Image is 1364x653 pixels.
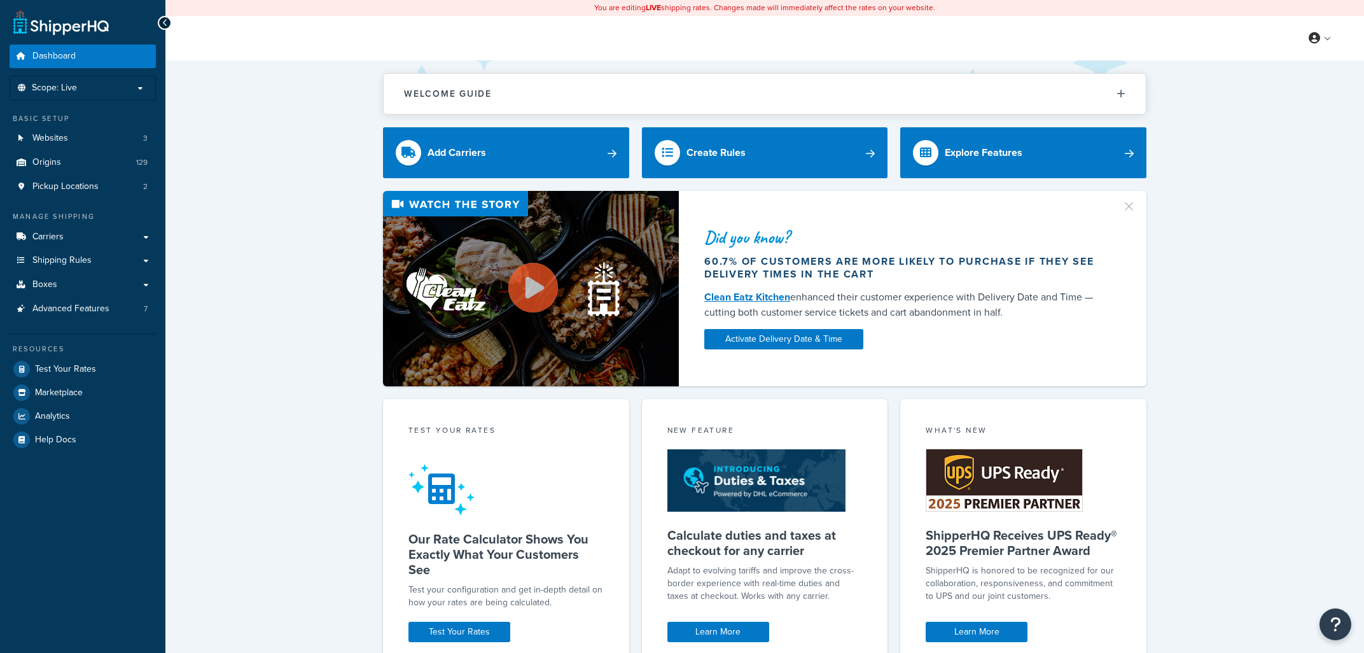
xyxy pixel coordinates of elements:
[408,425,604,439] div: Test your rates
[10,175,156,199] a: Pickup Locations2
[408,622,510,642] a: Test Your Rates
[10,297,156,321] li: Advanced Features
[32,304,109,314] span: Advanced Features
[10,151,156,174] a: Origins129
[686,144,746,162] div: Create Rules
[926,565,1121,603] p: ShipperHQ is honored to be recognized for our collaboration, responsiveness, and commitment to UP...
[10,225,156,249] a: Carriers
[646,2,661,13] b: LIVE
[945,144,1022,162] div: Explore Features
[704,255,1106,281] div: 60.7% of customers are more likely to purchase if they see delivery times in the cart
[900,127,1146,178] a: Explore Features
[32,255,92,266] span: Shipping Rules
[35,388,83,398] span: Marketplace
[143,133,148,144] span: 3
[10,428,156,451] a: Help Docs
[704,228,1106,246] div: Did you know?
[704,290,1106,320] div: enhanced their customer experience with Delivery Date and Time — cutting both customer service ti...
[10,273,156,297] a: Boxes
[926,425,1121,439] div: What's New
[35,411,70,422] span: Analytics
[667,528,863,558] h5: Calculate duties and taxes at checkout for any carrier
[667,565,863,603] p: Adapt to evolving tariffs and improve the cross-border experience with real-time duties and taxes...
[35,364,96,375] span: Test Your Rates
[10,381,156,404] a: Marketplace
[10,297,156,321] a: Advanced Features7
[10,358,156,381] a: Test Your Rates
[1319,608,1351,640] button: Open Resource Center
[10,249,156,272] a: Shipping Rules
[10,405,156,428] a: Analytics
[10,211,156,222] div: Manage Shipping
[32,51,76,62] span: Dashboard
[428,144,486,162] div: Add Carriers
[32,133,68,144] span: Websites
[32,279,57,290] span: Boxes
[32,232,64,242] span: Carriers
[32,157,61,168] span: Origins
[144,304,148,314] span: 7
[35,435,76,446] span: Help Docs
[404,89,492,99] h2: Welcome Guide
[704,290,790,304] a: Clean Eatz Kitchen
[408,531,604,577] h5: Our Rate Calculator Shows You Exactly What Your Customers See
[667,425,863,439] div: New Feature
[383,191,679,386] img: Video thumbnail
[136,157,148,168] span: 129
[10,113,156,124] div: Basic Setup
[10,344,156,355] div: Resources
[10,151,156,174] li: Origins
[642,127,888,178] a: Create Rules
[32,181,99,192] span: Pickup Locations
[667,622,769,642] a: Learn More
[143,181,148,192] span: 2
[383,127,629,178] a: Add Carriers
[10,175,156,199] li: Pickup Locations
[10,127,156,150] a: Websites3
[10,45,156,68] a: Dashboard
[704,329,863,349] a: Activate Delivery Date & Time
[408,584,604,609] div: Test your configuration and get in-depth detail on how your rates are being calculated.
[10,127,156,150] li: Websites
[384,74,1146,114] button: Welcome Guide
[32,83,77,94] span: Scope: Live
[926,622,1027,642] a: Learn More
[926,528,1121,558] h5: ShipperHQ Receives UPS Ready® 2025 Premier Partner Award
